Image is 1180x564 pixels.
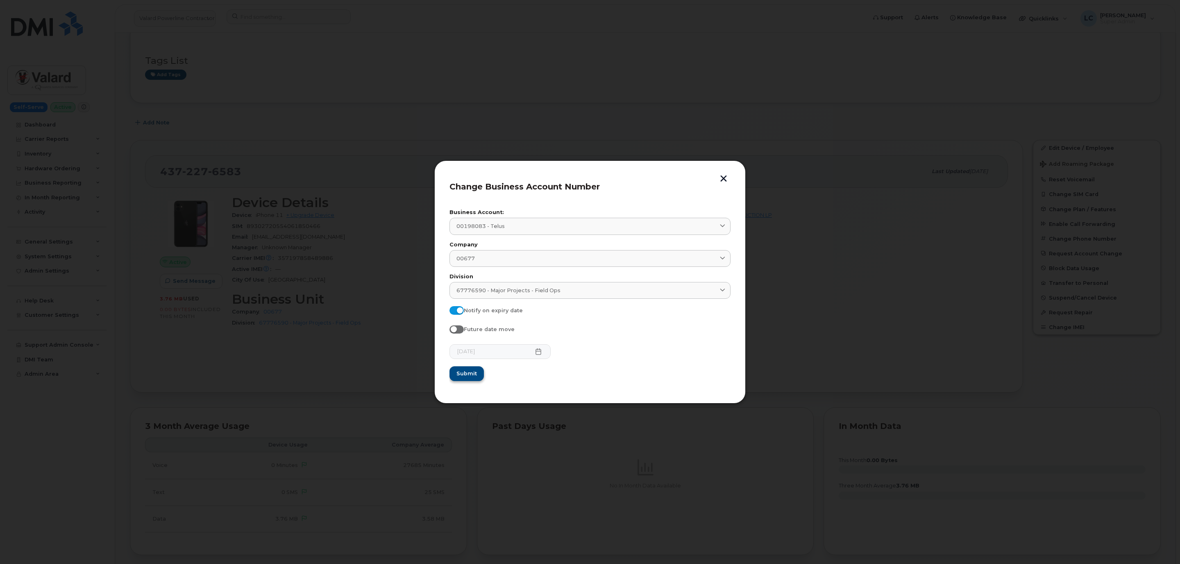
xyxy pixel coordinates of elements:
[464,307,523,314] span: Notify on expiry date
[456,222,505,230] span: 00198083 - Telus
[456,255,475,262] span: 00677
[464,326,515,332] span: Future date move
[449,366,484,381] button: Submit
[456,287,560,294] span: 67776590 - Major Projects - Field Ops
[449,242,731,248] label: Company
[449,210,731,215] label: Business Account:
[449,182,600,192] span: Change Business Account Number
[449,218,731,235] a: 00198083 - Telus
[456,370,477,377] span: Submit
[449,274,731,280] label: Division
[449,282,731,299] a: 67776590 - Major Projects - Field Ops
[449,250,731,267] a: 00677
[449,325,456,332] input: Future date move
[449,306,456,313] input: Notify on expiry date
